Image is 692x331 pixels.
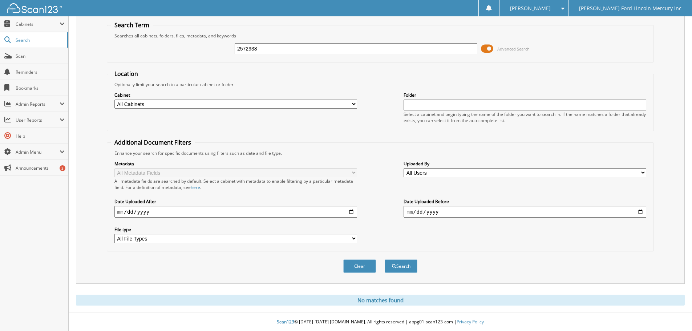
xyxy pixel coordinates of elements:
img: scan123-logo-white.svg [7,3,62,13]
legend: Additional Document Filters [111,138,195,146]
legend: Search Term [111,21,153,29]
label: Cabinet [114,92,357,98]
legend: Location [111,70,142,78]
a: here [191,184,200,190]
div: 3 [60,165,65,171]
span: [PERSON_NAME] [510,6,551,11]
iframe: Chat Widget [656,296,692,331]
label: File type [114,226,357,233]
span: Help [16,133,65,139]
span: Admin Menu [16,149,60,155]
label: Date Uploaded After [114,198,357,205]
span: Scan [16,53,65,59]
span: User Reports [16,117,60,123]
span: Search [16,37,64,43]
div: Select a cabinet and begin typing the name of the folder you want to search in. If the name match... [404,111,646,124]
span: Admin Reports [16,101,60,107]
div: All metadata fields are searched by default. Select a cabinet with metadata to enable filtering b... [114,178,357,190]
span: Cabinets [16,21,60,27]
input: start [114,206,357,218]
input: end [404,206,646,218]
button: Clear [343,259,376,273]
div: Enhance your search for specific documents using filters such as date and file type. [111,150,650,156]
span: Scan123 [277,319,294,325]
label: Date Uploaded Before [404,198,646,205]
label: Folder [404,92,646,98]
span: Reminders [16,69,65,75]
div: Optionally limit your search to a particular cabinet or folder [111,81,650,88]
span: [PERSON_NAME] Ford Lincoln Mercury inc [579,6,681,11]
span: Bookmarks [16,85,65,91]
span: Advanced Search [497,46,530,52]
button: Search [385,259,417,273]
span: Announcements [16,165,65,171]
a: Privacy Policy [457,319,484,325]
div: © [DATE]-[DATE] [DOMAIN_NAME]. All rights reserved | appg01-scan123-com | [69,313,692,331]
label: Metadata [114,161,357,167]
label: Uploaded By [404,161,646,167]
div: No matches found [76,295,685,306]
div: Searches all cabinets, folders, files, metadata, and keywords [111,33,650,39]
